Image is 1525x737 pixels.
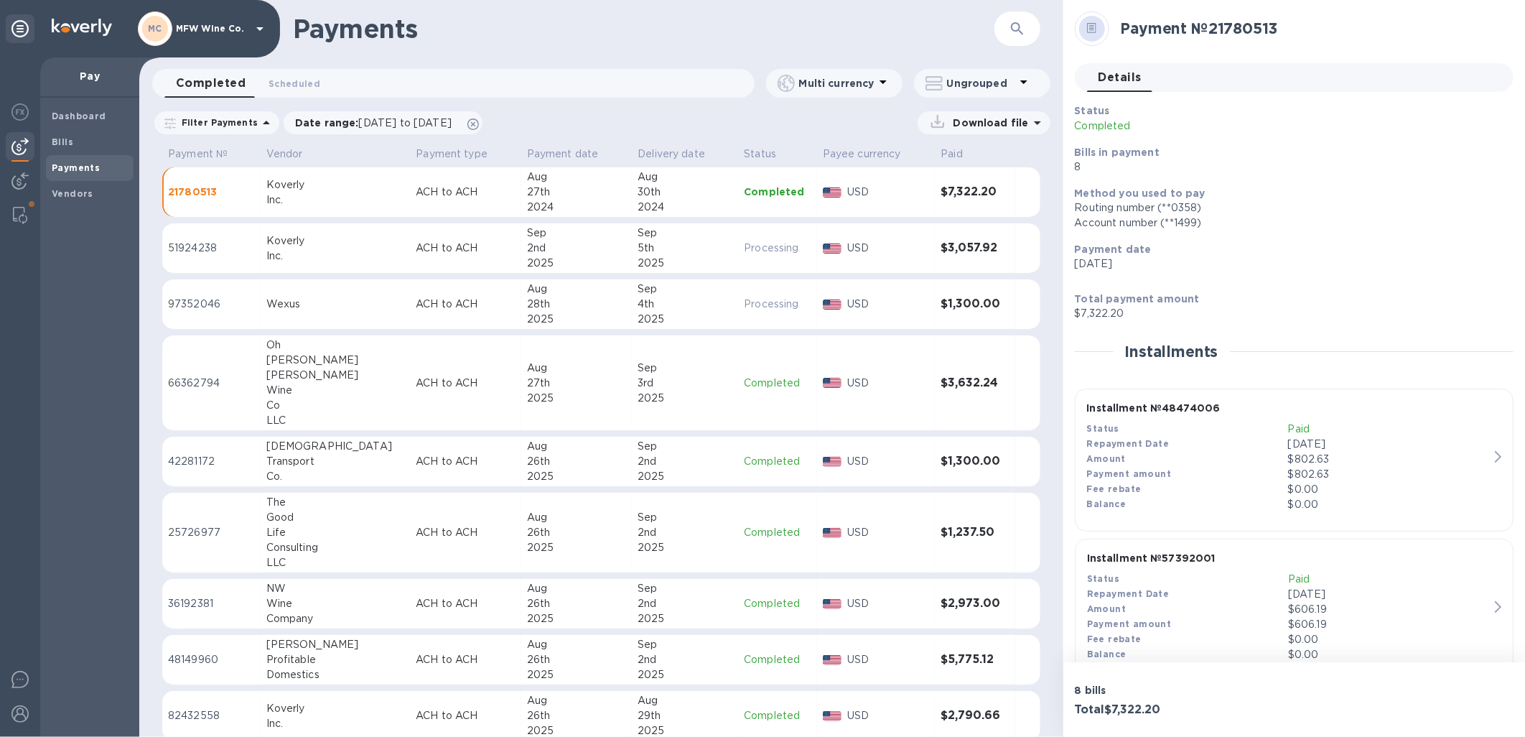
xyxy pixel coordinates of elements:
[527,312,626,327] div: 2025
[527,581,626,596] div: Aug
[527,454,626,469] div: 26th
[744,185,811,199] p: Completed
[266,413,405,428] div: LLC
[527,525,626,540] div: 26th
[744,454,811,469] p: Completed
[52,136,73,147] b: Bills
[266,193,405,208] div: Inc.
[638,376,732,391] div: 3rd
[847,241,929,256] p: USD
[941,709,1009,723] h3: $2,790.66
[52,188,93,199] b: Vendors
[266,249,405,264] div: Inc.
[1087,649,1127,659] b: Balance
[823,187,842,198] img: USD
[847,596,929,611] p: USD
[6,14,34,43] div: Unpin categories
[266,439,405,454] div: [DEMOGRAPHIC_DATA]
[266,510,405,525] div: Good
[266,716,405,731] div: Inc.
[847,652,929,667] p: USD
[823,528,842,538] img: USD
[744,147,795,162] span: Status
[416,297,515,312] p: ACH to ACH
[269,76,320,91] span: Scheduled
[11,103,29,121] img: Foreign exchange
[527,297,626,312] div: 28th
[941,597,1009,611] h3: $2,973.00
[941,147,981,162] span: Paid
[1288,617,1489,632] p: $606.19
[1288,572,1489,587] p: Paid
[284,111,482,134] div: Date range:[DATE] to [DATE]
[416,596,515,611] p: ACH to ACH
[638,637,732,652] div: Sep
[941,653,1009,667] h3: $5,775.12
[266,398,405,413] div: Co
[638,170,732,185] div: Aug
[527,226,626,241] div: Sep
[1288,452,1489,467] div: $802.63
[527,637,626,652] div: Aug
[638,200,732,215] div: 2024
[1075,159,1502,175] p: 8
[52,111,106,121] b: Dashboard
[527,282,626,297] div: Aug
[847,185,929,200] p: USD
[148,23,162,34] b: MC
[1075,306,1502,321] p: $7,322.20
[941,185,1009,199] h3: $7,322.20
[1087,603,1126,614] b: Amount
[947,76,1015,91] p: Ungrouped
[744,708,811,723] p: Completed
[638,596,732,611] div: 2nd
[1288,422,1489,437] p: Paid
[1087,453,1126,464] b: Amount
[266,297,405,312] div: Wexus
[527,667,626,682] div: 2025
[168,708,255,723] p: 82432558
[1288,497,1489,512] p: $0.00
[176,24,248,34] p: MFW Wine Co.
[1288,602,1489,617] div: $606.19
[638,391,732,406] div: 2025
[948,116,1029,130] p: Download file
[295,116,459,130] p: Date range :
[744,652,811,667] p: Completed
[799,76,875,91] p: Multi currency
[941,241,1009,255] h3: $3,057.92
[638,708,732,723] div: 29th
[638,241,732,256] div: 5th
[266,611,405,626] div: Company
[1075,215,1502,231] div: Account number (**1499)
[638,611,732,626] div: 2025
[1288,632,1489,647] p: $0.00
[266,596,405,611] div: Wine
[527,611,626,626] div: 2025
[266,495,405,510] div: The
[823,711,842,721] img: USD
[527,241,626,256] div: 2nd
[638,469,732,484] div: 2025
[638,282,732,297] div: Sep
[266,637,405,652] div: [PERSON_NAME]
[527,147,599,162] p: Payment date
[941,376,1009,390] h3: $3,632.24
[847,376,929,391] p: USD
[1288,467,1489,482] p: $802.63
[1087,468,1172,479] b: Payment amount
[941,526,1009,539] h3: $1,237.50
[847,525,929,540] p: USD
[941,455,1009,468] h3: $1,300.00
[176,116,258,129] p: Filter Payments
[416,652,515,667] p: ACH to ACH
[1087,499,1127,509] b: Balance
[176,73,246,93] span: Completed
[527,652,626,667] div: 26th
[1087,573,1119,584] b: Status
[266,147,303,162] p: Vendor
[638,439,732,454] div: Sep
[638,693,732,708] div: Aug
[1087,438,1170,449] b: Repayment Date
[168,297,255,312] p: 97352046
